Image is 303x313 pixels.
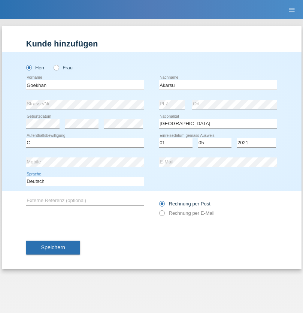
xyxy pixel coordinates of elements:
a: menu [284,7,299,12]
input: Rechnung per E-Mail [159,210,164,220]
input: Rechnung per Post [159,201,164,210]
label: Herr [26,65,45,70]
label: Frau [54,65,73,70]
h1: Kunde hinzufügen [26,39,277,48]
span: Speichern [41,244,65,250]
label: Rechnung per E-Mail [159,210,215,216]
button: Speichern [26,241,80,255]
label: Rechnung per Post [159,201,210,207]
input: Herr [26,65,31,70]
i: menu [288,6,296,13]
input: Frau [54,65,58,70]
